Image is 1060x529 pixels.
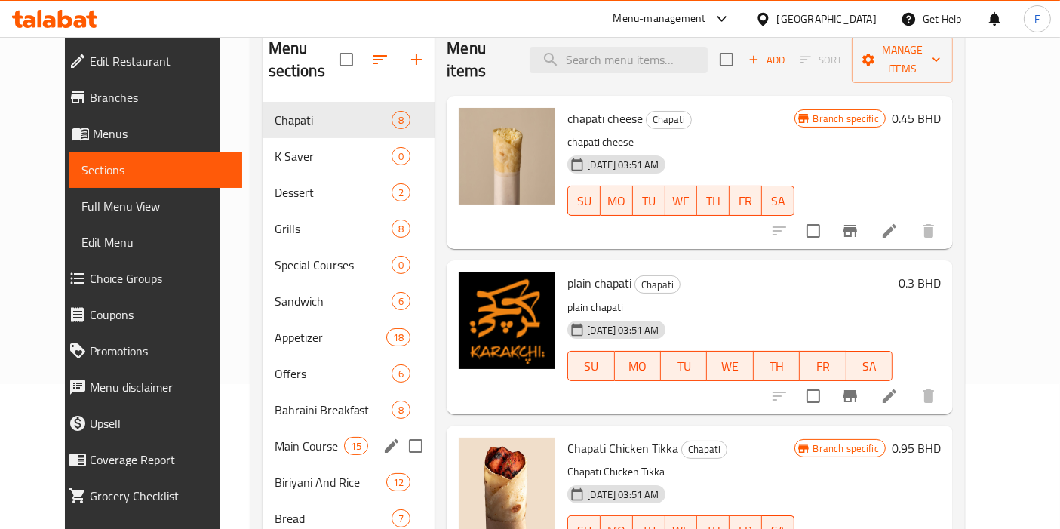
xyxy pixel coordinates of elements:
[93,125,230,143] span: Menus
[797,380,829,412] span: Select to update
[880,387,899,405] a: Edit menu item
[853,355,886,377] span: SA
[581,323,665,337] span: [DATE] 03:51 AM
[760,355,794,377] span: TH
[832,378,868,414] button: Branch-specific-item
[392,294,410,309] span: 6
[90,487,230,505] span: Grocery Checklist
[392,149,410,164] span: 0
[682,441,727,458] span: Chapati
[69,224,242,260] a: Edit Menu
[567,272,631,294] span: plain chapati
[707,351,753,381] button: WE
[832,213,868,249] button: Branch-specific-item
[392,509,410,527] div: items
[57,79,242,115] a: Branches
[362,42,398,78] span: Sort sections
[263,464,435,500] div: Biriyani And Rice12
[754,351,800,381] button: TH
[275,111,392,129] span: Chapati
[797,215,829,247] span: Select to update
[263,211,435,247] div: Grills8
[567,107,643,130] span: chapati cheese
[275,328,387,346] span: Appetizer
[69,188,242,224] a: Full Menu View
[90,451,230,469] span: Coverage Report
[263,283,435,319] div: Sandwich6
[567,351,614,381] button: SU
[392,183,410,201] div: items
[567,437,678,460] span: Chapati Chicken Tikka
[864,41,941,78] span: Manage items
[90,306,230,324] span: Coupons
[387,331,410,345] span: 18
[703,190,724,212] span: TH
[269,37,340,82] h2: Menu sections
[665,186,698,216] button: WE
[768,190,788,212] span: SA
[90,88,230,106] span: Branches
[275,220,392,238] span: Grills
[711,44,742,75] span: Select section
[607,190,627,212] span: MO
[635,276,680,294] span: Chapati
[275,473,387,491] div: Biriyani And Rice
[345,439,367,454] span: 15
[263,102,435,138] div: Chapati8
[263,174,435,211] div: Dessert2
[574,355,608,377] span: SU
[81,161,230,179] span: Sections
[639,190,659,212] span: TU
[633,186,665,216] button: TU
[530,47,708,73] input: search
[57,478,242,514] a: Grocery Checklist
[697,186,730,216] button: TH
[661,351,707,381] button: TU
[392,113,410,128] span: 8
[736,190,756,212] span: FR
[386,328,410,346] div: items
[892,108,941,129] h6: 0.45 BHD
[69,152,242,188] a: Sections
[57,260,242,297] a: Choice Groups
[567,463,794,481] p: Chapati Chicken Tikka
[742,48,791,72] button: Add
[330,44,362,75] span: Select all sections
[615,351,661,381] button: MO
[574,190,595,212] span: SU
[807,441,885,456] span: Branch specific
[275,401,392,419] span: Bahraini Breakfast
[1034,11,1040,27] span: F
[275,509,392,527] span: Bread
[90,269,230,288] span: Choice Groups
[392,364,410,383] div: items
[567,133,794,152] p: chapati cheese
[730,186,762,216] button: FR
[581,158,665,172] span: [DATE] 03:51 AM
[567,186,601,216] button: SU
[275,183,392,201] span: Dessert
[275,437,345,455] span: Main Course
[387,475,410,490] span: 12
[57,369,242,405] a: Menu disclaimer
[392,292,410,310] div: items
[90,378,230,396] span: Menu disclaimer
[746,51,787,69] span: Add
[742,48,791,72] span: Add item
[392,403,410,417] span: 8
[81,233,230,251] span: Edit Menu
[392,258,410,272] span: 0
[762,186,794,216] button: SA
[263,247,435,283] div: Special Courses0
[392,512,410,526] span: 7
[275,292,392,310] span: Sandwich
[852,36,953,83] button: Manage items
[392,111,410,129] div: items
[57,297,242,333] a: Coupons
[263,319,435,355] div: Appetizer18
[681,441,727,459] div: Chapati
[81,197,230,215] span: Full Menu View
